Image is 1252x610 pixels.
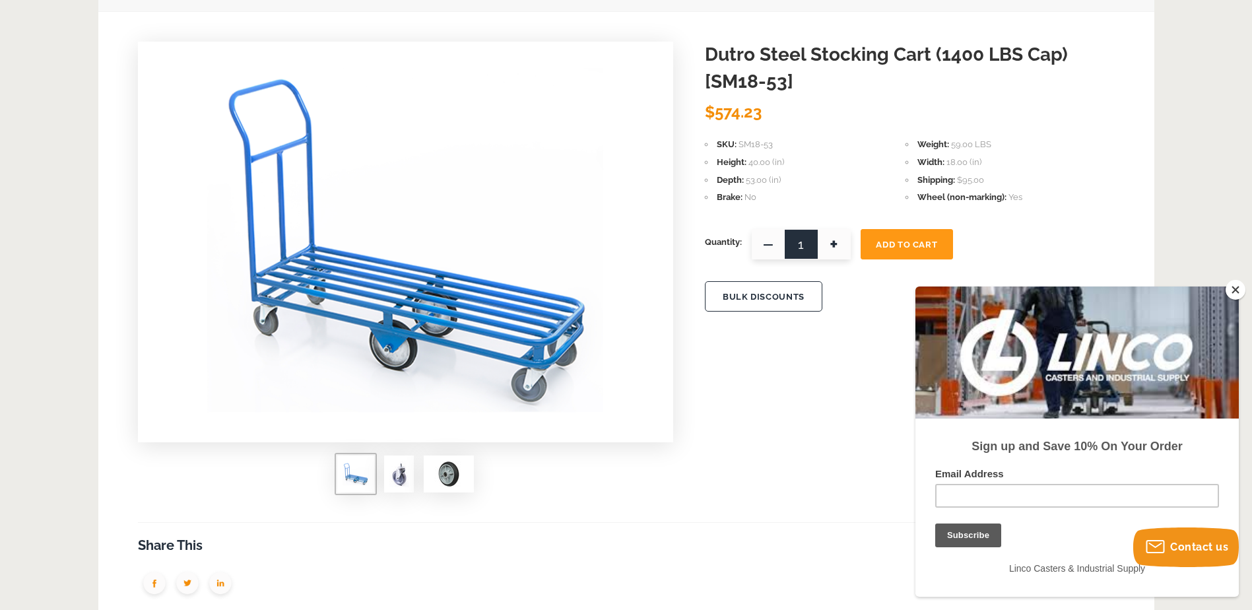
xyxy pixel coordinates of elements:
[752,229,785,259] span: —
[705,102,762,121] span: $574.23
[717,175,744,185] span: Depth
[20,182,304,197] label: Email Address
[917,139,949,149] span: Weight
[876,240,937,250] span: Add To Cart
[818,229,851,259] span: +
[429,461,469,487] img: Dutro Steel Stocking Cart (1400 LBS Cap) [SM18-53]
[171,568,204,601] img: group-1949.png
[138,536,1115,555] h3: Share This
[717,139,737,149] span: SKU
[204,568,237,601] img: group-1951.png
[705,42,1115,95] h1: Dutro Steel Stocking Cart (1400 LBS Cap) [SM18-53]
[917,157,944,167] span: Width
[748,157,784,167] span: 40.00 (in)
[20,237,86,261] input: Subscribe
[94,277,230,287] span: Linco Casters & Industrial Supply
[705,229,742,255] span: Quantity
[946,157,981,167] span: 18.00 (in)
[957,175,984,185] span: $95.00
[207,42,603,438] img: Dutro Steel Stocking Cart (1400 LBS Cap) [SM18-53]
[343,461,369,487] img: Dutro Steel Stocking Cart (1400 LBS Cap) [SM18-53]
[951,139,991,149] span: 59.00 LBS
[1226,280,1245,300] button: Close
[746,175,781,185] span: 53.00 (in)
[705,281,822,312] button: BULK DISCOUNTS
[717,157,746,167] span: Height
[389,461,409,487] img: Dutro Steel Stocking Cart (1400 LBS Cap) [SM18-53]
[917,175,955,185] span: Shipping
[138,568,171,601] img: group-1950.png
[1008,192,1022,202] span: Yes
[917,192,1006,202] span: Wheel (non-marking)
[1170,541,1228,553] span: Contact us
[739,139,773,149] span: SM18-53
[1133,527,1239,567] button: Contact us
[717,192,742,202] span: Brake
[861,229,953,259] button: Add To Cart
[744,192,756,202] span: No
[56,153,267,166] strong: Sign up and Save 10% On Your Order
